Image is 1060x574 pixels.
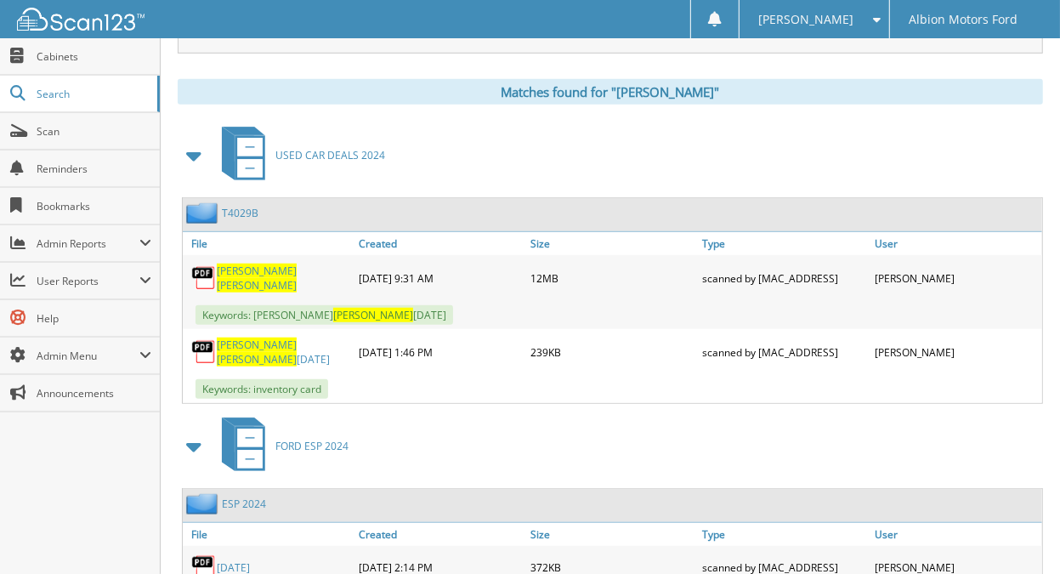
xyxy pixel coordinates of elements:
a: T4029B [222,206,258,220]
span: Albion Motors Ford [909,14,1017,25]
div: scanned by [MAC_ADDRESS] [699,333,870,371]
img: PDF.png [191,265,217,291]
span: [PERSON_NAME] [217,278,297,293]
a: User [870,523,1042,546]
a: User [870,232,1042,255]
img: folder2.png [186,202,222,224]
a: Created [354,523,526,546]
a: Type [699,232,870,255]
a: USED CAR DEALS 2024 [212,122,385,189]
div: [DATE] 9:31 AM [354,259,526,297]
span: Announcements [37,386,151,401]
a: FORD ESP 2024 [212,412,349,480]
a: File [183,523,354,546]
span: Keywords: [PERSON_NAME] [DATE] [196,305,453,325]
span: Search [37,87,149,101]
a: Size [526,523,698,546]
span: Cabinets [37,49,151,64]
div: [PERSON_NAME] [870,259,1042,297]
a: [PERSON_NAME] [PERSON_NAME][DATE] [217,338,350,367]
a: ESP 2024 [222,497,266,511]
div: Matches found for "[PERSON_NAME]" [178,79,1043,105]
span: Reminders [37,162,151,176]
span: Keywords: inventory card [196,379,328,399]
span: User Reports [37,274,139,288]
span: [PERSON_NAME] [217,338,297,352]
a: Created [354,232,526,255]
div: 12MB [526,259,698,297]
span: [PERSON_NAME] [217,352,297,367]
a: Type [699,523,870,546]
a: Size [526,232,698,255]
span: [PERSON_NAME] [759,14,854,25]
span: Scan [37,124,151,139]
span: [PERSON_NAME] [333,308,413,322]
img: PDF.png [191,339,217,365]
a: [PERSON_NAME] [PERSON_NAME] [217,264,350,293]
a: File [183,232,354,255]
img: scan123-logo-white.svg [17,8,145,31]
div: 239KB [526,333,698,371]
span: Admin Reports [37,236,139,251]
span: Bookmarks [37,199,151,213]
span: Admin Menu [37,349,139,363]
span: FORD ESP 2024 [275,439,349,453]
span: [PERSON_NAME] [217,264,297,278]
span: USED CAR DEALS 2024 [275,148,385,162]
img: folder2.png [186,493,222,514]
span: Help [37,311,151,326]
div: [PERSON_NAME] [870,333,1042,371]
div: scanned by [MAC_ADDRESS] [699,259,870,297]
div: [DATE] 1:46 PM [354,333,526,371]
